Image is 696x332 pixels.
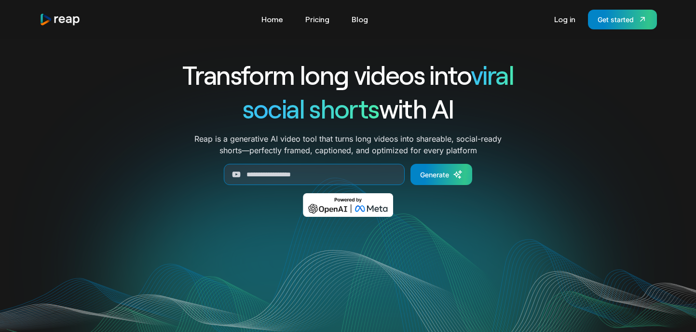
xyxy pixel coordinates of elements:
a: Log in [549,12,580,27]
h1: with AI [148,92,549,125]
a: Blog [347,12,373,27]
a: Get started [588,10,657,29]
img: Powered by OpenAI & Meta [303,193,393,217]
img: reap logo [40,13,81,26]
h1: Transform long videos into [148,58,549,92]
a: Home [257,12,288,27]
form: Generate Form [148,164,549,185]
a: Generate [410,164,472,185]
a: home [40,13,81,26]
span: social shorts [243,93,379,124]
a: Pricing [300,12,334,27]
span: viral [471,59,514,90]
p: Reap is a generative AI video tool that turns long videos into shareable, social-ready shorts—per... [194,133,502,156]
div: Generate [420,170,449,180]
div: Get started [598,14,634,25]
